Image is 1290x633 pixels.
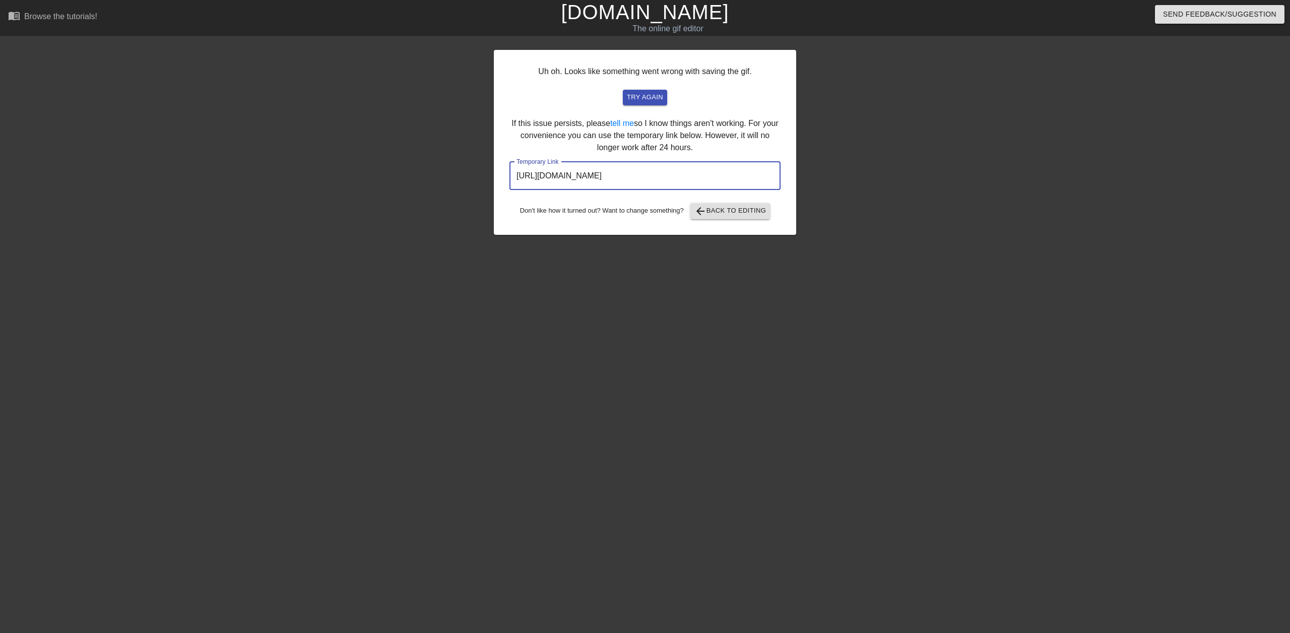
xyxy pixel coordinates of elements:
input: bare [509,162,781,190]
button: Back to Editing [690,203,770,219]
span: Back to Editing [694,205,766,217]
div: Browse the tutorials! [24,12,97,21]
a: Browse the tutorials! [8,10,97,25]
div: Don't like how it turned out? Want to change something? [509,203,781,219]
button: Send Feedback/Suggestion [1155,5,1284,24]
a: [DOMAIN_NAME] [561,1,729,23]
span: try again [627,92,663,103]
span: Send Feedback/Suggestion [1163,8,1276,21]
span: menu_book [8,10,20,22]
span: arrow_back [694,205,706,217]
button: try again [623,90,667,105]
div: The online gif editor [435,23,900,35]
div: Uh oh. Looks like something went wrong with saving the gif. If this issue persists, please so I k... [494,50,796,235]
a: tell me [610,119,634,128]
